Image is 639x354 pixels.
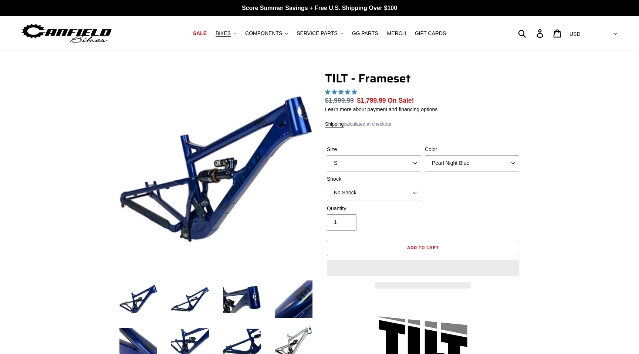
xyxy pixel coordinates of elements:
[415,30,446,37] span: GIFT CARDS
[222,279,262,320] img: Load image into Gallery viewer, TILT - Frameset
[293,28,346,38] button: SERVICE PARTS
[189,28,210,38] a: SALE
[193,30,207,37] span: SALE
[407,244,439,251] span: Add to cart
[212,28,240,38] button: BIKES
[327,175,421,183] label: Shock
[387,30,406,37] span: MERCH
[325,106,437,112] a: Learn more about payment and financing options
[411,28,450,38] a: GIFT CARDS
[325,71,521,85] h1: TILT - Frameset
[20,22,113,45] img: Canfield Bikes
[327,146,421,153] label: Size
[383,28,410,38] a: MERCH
[325,121,344,127] a: Shipping
[325,120,521,128] div: calculated at checkout.
[348,28,382,38] a: GG PARTS
[425,146,519,153] label: Color
[388,96,414,105] span: On Sale!
[119,73,312,266] img: TILT - Frameset
[352,30,378,37] span: GG PARTS
[245,30,282,37] span: COMPONENTS
[273,279,314,320] img: Load image into Gallery viewer, TILT - Frameset
[357,97,386,104] span: $1,799.99
[118,279,159,320] img: Load image into Gallery viewer, TILT - Frameset
[170,279,210,320] img: Load image into Gallery viewer, TILT - Frameset
[297,30,337,37] span: SERVICE PARTS
[325,97,354,104] s: $1,999.99
[327,205,421,212] label: Quantity
[327,240,519,256] button: Add to cart
[325,89,358,95] span: 5.00 stars
[216,30,231,37] span: BIKES
[522,25,541,41] input: Search
[241,28,291,38] button: COMPONENTS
